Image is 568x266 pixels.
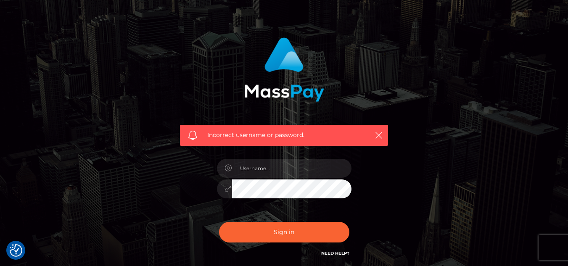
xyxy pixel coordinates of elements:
img: MassPay Login [244,37,324,102]
a: Need Help? [321,250,349,256]
button: Consent Preferences [10,244,22,257]
img: Revisit consent button [10,244,22,257]
input: Username... [232,159,351,178]
button: Sign in [219,222,349,242]
span: Incorrect username or password. [207,131,361,140]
